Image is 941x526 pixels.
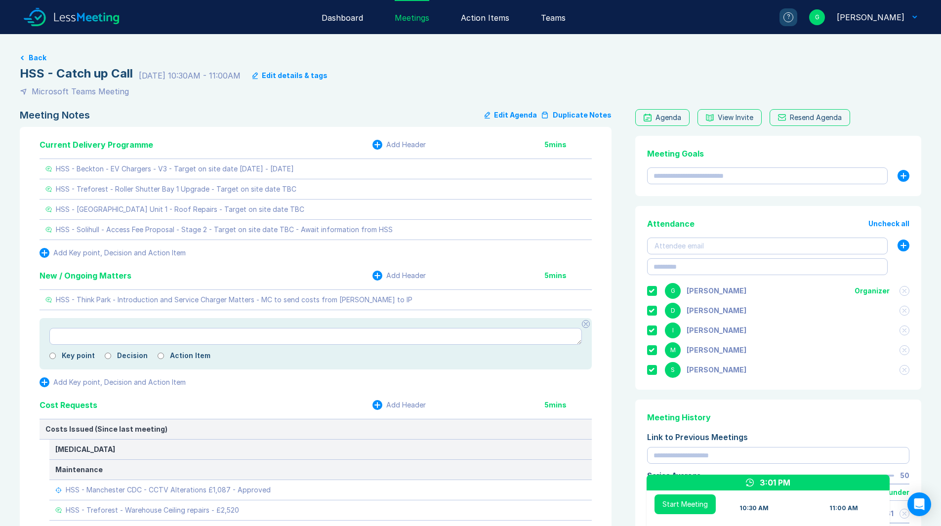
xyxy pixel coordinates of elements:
[40,377,186,387] button: Add Key point, Decision and Action Item
[739,504,769,512] div: 10:30 AM
[809,9,825,25] div: G
[655,114,681,121] div: Agenda
[635,109,690,126] a: Agenda
[687,346,746,354] div: Matthew Cooper
[665,283,681,299] div: G
[647,218,695,230] div: Attendance
[56,185,296,193] div: HSS - Treforest - Roller Shutter Bay 1 Upgrade - Target on site date TBC
[372,271,426,281] button: Add Header
[687,287,746,295] div: Gemma White
[20,109,90,121] div: Meeting Notes
[647,472,701,480] div: Series Average
[687,366,746,374] div: Sandra Ulaszewski
[55,445,586,453] div: [MEDICAL_DATA]
[900,472,909,480] div: 50
[55,466,586,474] div: Maintenance
[783,12,793,22] div: ?
[665,303,681,319] div: D
[252,72,327,80] button: Edit details & tags
[262,72,327,80] div: Edit details & tags
[687,326,746,334] div: Iain Parnell
[66,506,239,514] div: HSS - Treforest - Warehouse Ceiling repairs - £2,520
[62,352,95,360] label: Key point
[66,486,271,494] div: HSS - Manchester CDC - CCTV Alterations £1,087 - Approved
[544,272,592,280] div: 5 mins
[53,249,186,257] div: Add Key point, Decision and Action Item
[647,411,909,423] div: Meeting History
[20,54,921,62] a: Back
[687,307,746,315] div: Debbie Coburn
[372,400,426,410] button: Add Header
[665,323,681,338] div: I
[386,272,426,280] div: Add Header
[770,109,850,126] button: Resend Agenda
[544,401,592,409] div: 5 mins
[29,54,46,62] button: Back
[40,248,186,258] button: Add Key point, Decision and Action Item
[760,477,790,488] div: 3:01 PM
[32,85,129,97] div: Microsoft Teams Meeting
[372,140,426,150] button: Add Header
[117,352,148,360] label: Decision
[855,287,890,295] div: Organizer
[56,165,294,173] div: HSS - Beckton - EV Chargers - V3 - Target on site date [DATE] - [DATE]
[40,139,153,151] div: Current Delivery Programme
[56,205,304,213] div: HSS - [GEOGRAPHIC_DATA] Unit 1 - Roof Repairs - Target on site date TBC
[541,109,612,121] button: Duplicate Notes
[544,141,592,149] div: 5 mins
[790,114,842,121] div: Resend Agenda
[56,226,393,234] div: HSS - Solihull - Access Fee Proposal - Stage 2 - Target on site date TBC - Await information from...
[20,66,133,81] div: HSS - Catch up Call
[665,362,681,378] div: S
[485,109,537,121] button: Edit Agenda
[386,141,426,149] div: Add Header
[655,494,716,514] button: Start Meeting
[45,425,586,433] div: Costs Issued (Since last meeting)
[139,70,241,81] div: [DATE] 10:30AM - 11:00AM
[53,378,186,386] div: Add Key point, Decision and Action Item
[886,510,894,518] div: 61
[40,270,131,282] div: New / Ongoing Matters
[829,504,858,512] div: 11:00 AM
[665,342,681,358] div: M
[647,431,909,443] div: Link to Previous Meetings
[768,8,797,26] a: ?
[386,401,426,409] div: Add Header
[697,109,762,126] button: View Invite
[40,399,97,411] div: Cost Requests
[837,11,904,23] div: Gemma White
[868,220,909,228] button: Uncheck all
[647,148,909,160] div: Meeting Goals
[56,296,412,304] div: HSS - Think Park - Introduction and Service Charger Matters - MC to send costs from [PERSON_NAME]...
[170,352,210,360] label: Action Item
[907,492,931,516] div: Open Intercom Messenger
[718,114,753,121] div: View Invite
